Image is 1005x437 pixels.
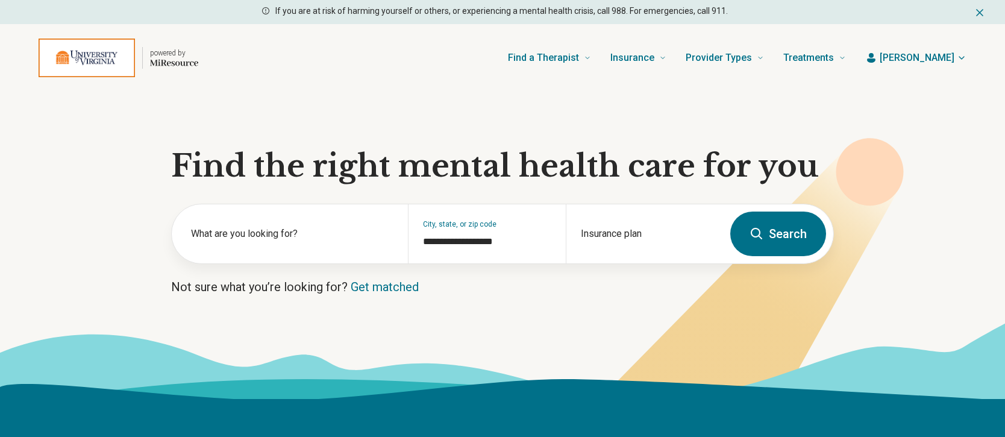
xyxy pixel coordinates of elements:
[783,34,846,82] a: Treatments
[730,212,826,256] button: Search
[275,5,728,17] p: If you are at risk of harming yourself or others, or experiencing a mental health crisis, call 98...
[686,49,752,66] span: Provider Types
[508,34,591,82] a: Find a Therapist
[610,34,666,82] a: Insurance
[783,49,834,66] span: Treatments
[686,34,764,82] a: Provider Types
[508,49,579,66] span: Find a Therapist
[191,227,393,241] label: What are you looking for?
[610,49,654,66] span: Insurance
[171,278,834,295] p: Not sure what you’re looking for?
[974,5,986,19] button: Dismiss
[865,51,966,65] button: [PERSON_NAME]
[880,51,954,65] span: [PERSON_NAME]
[39,39,198,77] a: Home page
[171,148,834,184] h1: Find the right mental health care for you
[351,280,419,294] a: Get matched
[150,48,198,58] p: powered by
